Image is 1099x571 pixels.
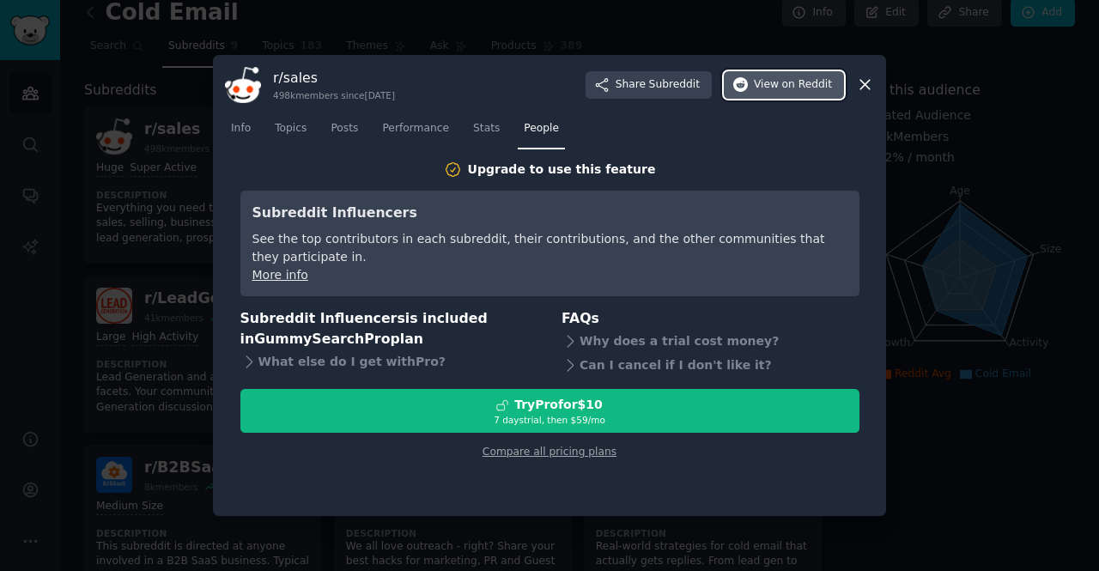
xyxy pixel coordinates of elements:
[325,115,364,150] a: Posts
[468,161,656,179] div: Upgrade to use this feature
[782,77,832,93] span: on Reddit
[518,115,565,150] a: People
[754,77,832,93] span: View
[562,329,859,353] div: Why does a trial cost money?
[524,121,559,137] span: People
[240,350,538,374] div: What else do I get with Pro ?
[473,121,500,137] span: Stats
[254,331,390,347] span: GummySearch Pro
[241,414,859,426] div: 7 days trial, then $ 59 /mo
[252,203,847,224] h3: Subreddit Influencers
[269,115,313,150] a: Topics
[273,69,395,87] h3: r/ sales
[331,121,358,137] span: Posts
[231,121,251,137] span: Info
[483,446,616,458] a: Compare all pricing plans
[273,89,395,101] div: 498k members since [DATE]
[275,121,307,137] span: Topics
[252,268,308,282] a: More info
[225,67,261,103] img: sales
[382,121,449,137] span: Performance
[562,308,859,330] h3: FAQs
[240,308,538,350] h3: Subreddit Influencers is included in plan
[252,230,847,266] div: See the top contributors in each subreddit, their contributions, and the other communities that t...
[562,353,859,377] div: Can I cancel if I don't like it?
[514,396,603,414] div: Try Pro for $10
[467,115,506,150] a: Stats
[616,77,700,93] span: Share
[225,115,257,150] a: Info
[240,389,859,433] button: TryProfor$107 daystrial, then $59/mo
[586,71,712,99] button: ShareSubreddit
[376,115,455,150] a: Performance
[724,71,844,99] button: Viewon Reddit
[649,77,700,93] span: Subreddit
